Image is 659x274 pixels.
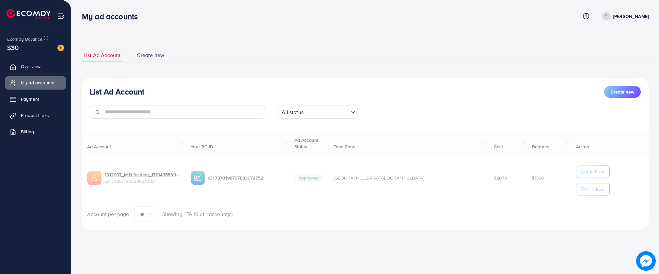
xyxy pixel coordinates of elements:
[280,108,305,117] span: All status
[57,12,65,20] img: menu
[137,51,164,59] span: Create new
[5,125,66,138] a: Billing
[21,63,40,70] span: Overview
[5,60,66,73] a: Overview
[604,86,641,98] button: Create new
[7,36,42,42] span: Ecomdy Balance
[636,251,656,271] img: image
[5,76,66,89] a: My ad accounts
[5,93,66,106] a: Payment
[21,79,54,86] span: My ad accounts
[84,51,120,59] span: List Ad Account
[21,96,39,102] span: Payment
[5,109,66,122] a: Product Links
[306,106,348,117] input: Search for option
[277,106,358,119] div: Search for option
[82,12,143,21] h3: My ad accounts
[57,45,64,51] img: image
[611,89,634,95] span: Create new
[90,87,144,96] h3: List Ad Account
[7,43,19,52] span: $30
[7,9,51,19] img: logo
[600,12,649,21] a: [PERSON_NAME]
[21,128,34,135] span: Billing
[21,112,49,119] span: Product Links
[613,12,649,20] p: [PERSON_NAME]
